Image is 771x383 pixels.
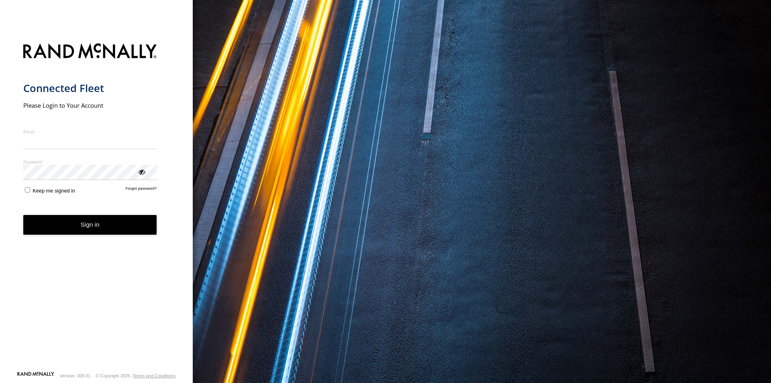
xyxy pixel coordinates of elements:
[23,39,170,371] form: main
[25,187,30,193] input: Keep me signed in
[23,159,157,165] label: Password
[23,101,157,109] h2: Please Login to Your Account
[137,168,145,176] div: ViewPassword
[60,373,90,378] div: Version: 308.01
[33,188,75,194] span: Keep me signed in
[23,42,157,62] img: Rand McNally
[23,82,157,95] h1: Connected Fleet
[126,186,157,194] a: Forgot password?
[17,372,54,380] a: Visit our Website
[133,373,175,378] a: Terms and Conditions
[96,373,175,378] div: © Copyright 2025 -
[23,129,157,135] label: Email
[23,215,157,235] button: Sign in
